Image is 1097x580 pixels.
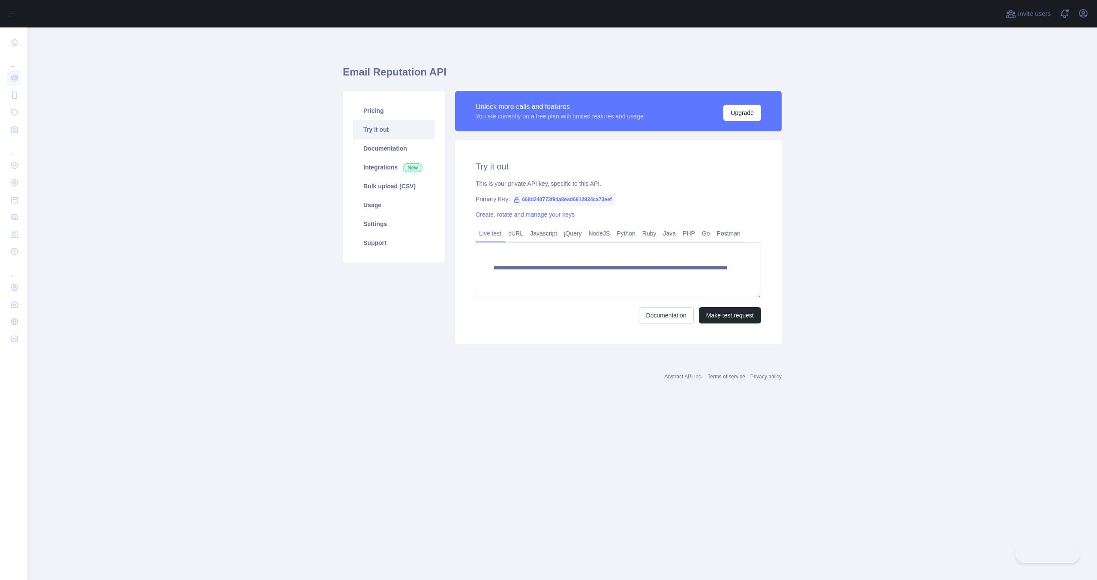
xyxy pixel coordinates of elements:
[353,101,435,120] a: Pricing
[1015,545,1080,563] iframe: Toggle Customer Support
[699,307,761,323] button: Make test request
[698,227,713,240] a: Go
[639,227,660,240] a: Ruby
[707,374,745,380] a: Terms of service
[750,374,782,380] a: Privacy policy
[665,374,703,380] a: Abstract API Inc.
[476,160,761,172] h2: Try it out
[476,102,644,112] div: Unlock more calls and features
[505,227,527,240] a: cURL
[527,227,560,240] a: Javascript
[476,195,761,203] div: Primary Key:
[403,163,423,172] span: New
[639,307,694,323] a: Documentation
[353,120,435,139] a: Try it out
[560,227,585,240] a: jQuery
[353,139,435,158] a: Documentation
[7,261,21,278] div: ...
[353,158,435,177] a: Integrations New
[476,112,644,121] div: You are currently on a free plan with limited features and usage
[510,193,615,206] span: 668d240773f94a8ead6912834ca73eef
[713,227,744,240] a: Postman
[343,65,782,86] h1: Email Reputation API
[585,227,613,240] a: NodeJS
[1004,7,1052,21] button: Invite users
[353,214,435,233] a: Settings
[353,177,435,196] a: Bulk upload (CSV)
[476,227,505,240] a: Live test
[476,211,575,218] a: Create, rotate and manage your keys
[660,227,680,240] a: Java
[723,105,761,121] button: Upgrade
[353,196,435,214] a: Usage
[7,51,21,69] div: ...
[1018,9,1051,19] span: Invite users
[476,179,761,188] div: This is your private API key, specific to this API.
[353,233,435,252] a: Support
[679,227,698,240] a: PHP
[7,139,21,156] div: ...
[613,227,639,240] a: Python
